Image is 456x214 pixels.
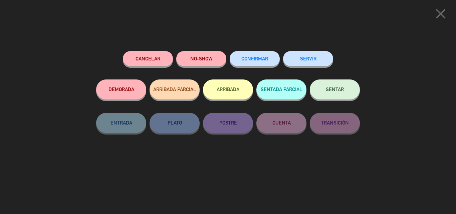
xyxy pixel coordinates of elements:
[326,86,344,92] span: SENTAR
[230,51,280,66] button: CONFIRMAR
[256,79,306,99] button: SENTADA PARCIAL
[203,113,253,133] button: POSTRE
[432,5,449,22] i: close
[153,86,196,92] span: ARRIBADA PARCIAL
[310,79,360,99] button: SENTAR
[310,113,360,133] button: TRANSICIÓN
[203,79,253,99] button: ARRIBADA
[150,79,200,99] button: ARRIBADA PARCIAL
[96,79,146,99] button: DEMORADA
[241,56,268,61] span: CONFIRMAR
[256,113,306,133] button: CUENTA
[430,5,451,25] button: close
[176,51,226,66] button: NO-SHOW
[283,51,333,66] button: SERVIR
[150,113,200,133] button: PLATO
[123,51,173,66] button: Cancelar
[96,113,146,133] button: ENTRADA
